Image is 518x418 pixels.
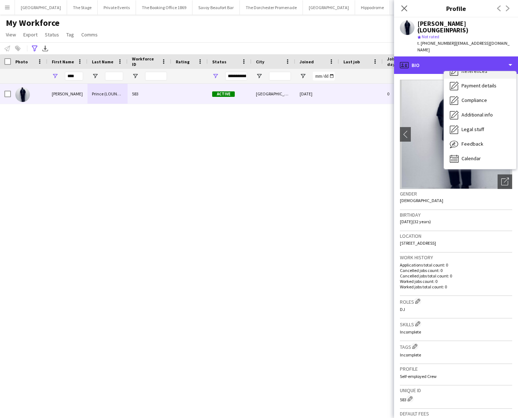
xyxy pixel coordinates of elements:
input: First Name Filter Input [65,72,83,80]
h3: Profile [394,4,518,13]
p: Self-employed Crew [400,374,512,379]
span: First Name [52,59,74,64]
span: References [461,68,487,74]
span: Not rated [422,34,439,39]
button: Open Filter Menu [300,73,306,79]
span: City [256,59,264,64]
a: Status [42,30,62,39]
span: My Workforce [6,17,59,28]
button: Open Filter Menu [212,73,219,79]
span: Joined [300,59,314,64]
h3: Unique ID [400,387,512,394]
span: Payment details [461,82,496,89]
span: Calendar [461,155,481,162]
div: Compliance [444,93,516,108]
p: Applications total count: 0 [400,262,512,268]
span: | [EMAIL_ADDRESS][DOMAIN_NAME] [417,40,510,52]
button: The Stage [67,0,98,15]
h3: Roles [400,297,512,305]
div: Open photos pop-in [498,174,512,189]
div: Bio [394,56,518,74]
span: Photo [15,59,28,64]
p: Worked jobs count: 0 [400,279,512,284]
span: Compliance [461,97,487,103]
div: Additional info [444,108,516,122]
h3: Skills [400,320,512,328]
button: Open Filter Menu [132,73,139,79]
div: 583 [128,84,171,104]
span: Tag [66,31,74,38]
div: References [444,64,516,79]
p: Cancelled jobs total count: 0 [400,273,512,279]
span: Legal stuff [461,126,484,133]
div: [PERSON_NAME] [47,84,87,104]
button: Open Filter Menu [92,73,98,79]
h3: Location [400,233,512,239]
span: [DATE] (32 years) [400,219,431,224]
div: Calendar [444,151,516,166]
div: [PERSON_NAME] (LOUNGEINPARIS) [417,20,512,33]
span: Status [212,59,226,64]
h3: Default fees [400,410,512,417]
button: Open Filter Menu [52,73,58,79]
span: Last Name [92,59,113,64]
span: Active [212,91,235,97]
span: Comms [81,31,98,38]
p: Incomplete [400,329,512,335]
button: Open Filter Menu [256,73,262,79]
input: City Filter Input [269,72,291,80]
input: Joined Filter Input [313,72,335,80]
button: Alba Restaurant [390,0,432,15]
p: Cancelled jobs count: 0 [400,268,512,273]
button: [GEOGRAPHIC_DATA] [303,0,355,15]
span: Rating [176,59,190,64]
h3: Gender [400,190,512,197]
span: Last job [343,59,360,64]
a: Comms [78,30,101,39]
div: Legal stuff [444,122,516,137]
button: The Booking Office 1869 [136,0,192,15]
div: Prince (LOUNGEINPARIS) [87,84,128,104]
span: Status [45,31,59,38]
a: View [3,30,19,39]
span: Workforce ID [132,56,158,67]
h3: Work history [400,254,512,261]
span: Jobs (last 90 days) [387,56,417,67]
button: Savoy Beaufort Bar [192,0,240,15]
button: Private Events [98,0,136,15]
span: View [6,31,16,38]
span: t. [PHONE_NUMBER] [417,40,455,46]
div: Payment details [444,79,516,93]
span: DJ [400,307,405,312]
input: Workforce ID Filter Input [145,72,167,80]
button: Hippodrome [355,0,390,15]
h3: Tags [400,343,512,350]
div: Feedback [444,137,516,151]
a: Tag [63,30,77,39]
div: 583 [400,395,512,402]
span: [DEMOGRAPHIC_DATA] [400,198,443,203]
h3: Profile [400,366,512,372]
img: Jay Prince (LOUNGEINPARIS) [15,87,30,102]
span: Feedback [461,141,483,147]
p: Incomplete [400,352,512,358]
div: [GEOGRAPHIC_DATA] [252,84,295,104]
img: Crew avatar or photo [400,80,512,189]
span: Export [23,31,38,38]
h3: Birthday [400,212,512,218]
app-action-btn: Advanced filters [30,44,39,53]
div: [DATE] [295,84,339,104]
a: Export [20,30,40,39]
div: 0 [383,84,430,104]
span: [STREET_ADDRESS] [400,240,436,246]
button: The Dorchester Promenade [240,0,303,15]
span: Additional info [461,111,493,118]
button: [GEOGRAPHIC_DATA] [15,0,67,15]
app-action-btn: Export XLSX [41,44,50,53]
input: Last Name Filter Input [105,72,123,80]
p: Worked jobs total count: 0 [400,284,512,289]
